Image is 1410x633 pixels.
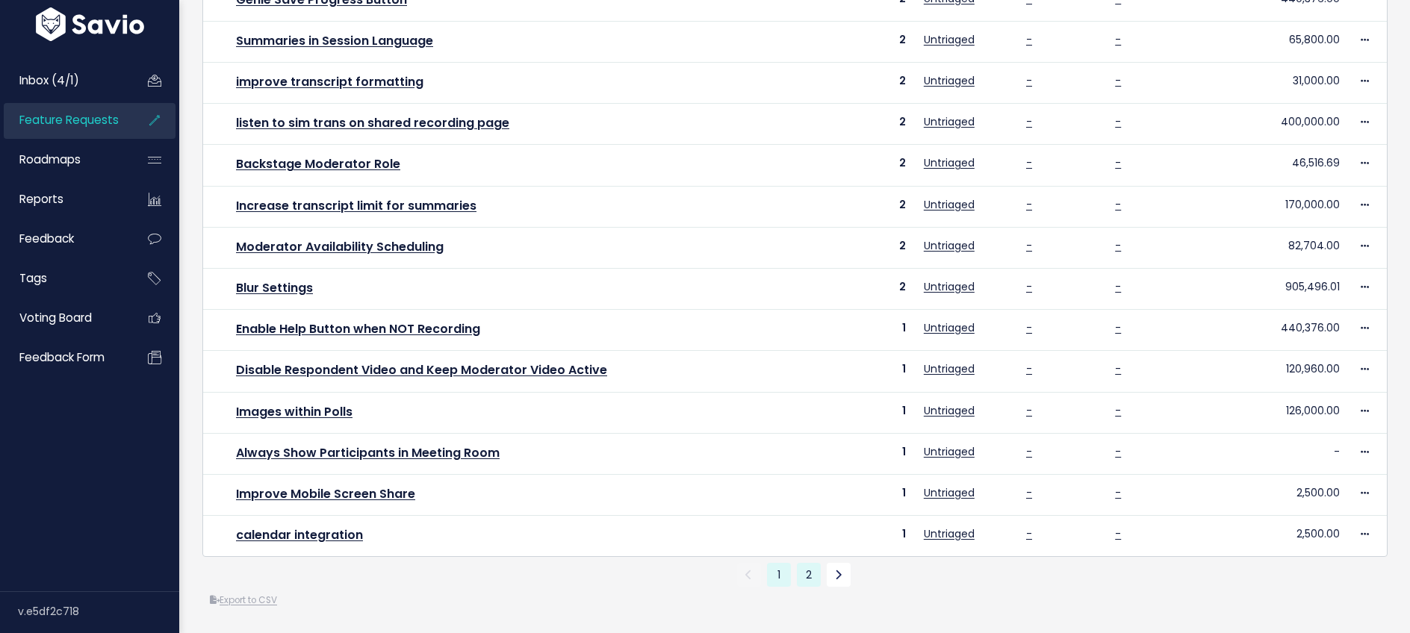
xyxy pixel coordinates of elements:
a: - [1026,485,1032,500]
img: logo-white.9d6f32f41409.svg [32,7,148,40]
a: - [1026,361,1032,376]
a: Untriaged [924,73,975,88]
a: listen to sim trans on shared recording page [236,114,509,131]
a: - [1026,279,1032,294]
a: Untriaged [924,361,975,376]
a: Increase transcript limit for summaries [236,197,476,214]
span: 1 [767,563,791,587]
a: Untriaged [924,155,975,170]
span: Feature Requests [19,112,119,128]
a: - [1115,526,1121,541]
a: Untriaged [924,279,975,294]
a: Untriaged [924,238,975,253]
span: Voting Board [19,310,92,325]
a: - [1115,444,1121,459]
td: 2,500.00 [1185,516,1348,557]
a: Export to CSV [210,594,277,606]
a: - [1026,197,1032,212]
a: Untriaged [924,320,975,335]
td: 2 [818,186,915,227]
a: - [1026,238,1032,253]
td: 65,800.00 [1185,21,1348,62]
td: 400,000.00 [1185,104,1348,145]
td: 2 [818,227,915,268]
a: - [1026,444,1032,459]
a: - [1115,320,1121,335]
span: Tags [19,270,47,286]
a: - [1026,320,1032,335]
td: 31,000.00 [1185,63,1348,104]
a: Untriaged [924,114,975,129]
span: Inbox (4/1) [19,72,79,88]
a: - [1026,73,1032,88]
a: Inbox (4/1) [4,63,124,98]
a: 2 [797,563,821,587]
a: - [1115,279,1121,294]
a: - [1115,238,1121,253]
div: v.e5df2c718 [18,592,179,631]
td: 2 [818,268,915,309]
a: Untriaged [924,526,975,541]
a: Backstage Moderator Role [236,155,400,172]
span: Reports [19,191,63,207]
a: Untriaged [924,485,975,500]
a: - [1115,485,1121,500]
td: 120,960.00 [1185,351,1348,392]
td: 1 [818,392,915,433]
a: Moderator Availability Scheduling [236,238,444,255]
span: Feedback form [19,349,105,365]
a: Improve Mobile Screen Share [236,485,415,502]
td: 440,376.00 [1185,310,1348,351]
a: improve transcript formatting [236,73,423,90]
a: Voting Board [4,301,124,335]
td: 1 [818,433,915,474]
a: - [1115,403,1121,418]
td: 126,000.00 [1185,392,1348,433]
a: Disable Respondent Video and Keep Moderator Video Active [236,361,607,378]
a: Images within Polls [236,403,352,420]
a: Untriaged [924,197,975,212]
a: Enable Help Button when NOT Recording [236,320,480,337]
a: Always Show Participants in Meeting Room [236,444,500,461]
span: Feedback [19,231,74,246]
a: - [1115,114,1121,129]
a: - [1026,32,1032,47]
a: Blur Settings [236,279,313,296]
td: 2 [818,63,915,104]
td: - [1185,433,1348,474]
a: Reports [4,182,124,216]
td: 46,516.69 [1185,145,1348,186]
a: - [1115,361,1121,376]
a: Roadmaps [4,143,124,177]
a: - [1026,155,1032,170]
td: 2 [818,145,915,186]
a: Feedback form [4,340,124,375]
td: 1 [818,474,915,515]
td: 82,704.00 [1185,227,1348,268]
td: 1 [818,310,915,351]
a: Untriaged [924,444,975,459]
span: Roadmaps [19,152,81,167]
a: - [1115,32,1121,47]
td: 2,500.00 [1185,474,1348,515]
a: Untriaged [924,403,975,418]
a: Untriaged [924,32,975,47]
td: 905,496.01 [1185,268,1348,309]
td: 2 [818,21,915,62]
a: Feedback [4,222,124,256]
a: - [1115,197,1121,212]
td: 170,000.00 [1185,186,1348,227]
a: - [1026,403,1032,418]
td: 2 [818,104,915,145]
a: calendar integration [236,526,363,543]
a: Feature Requests [4,103,124,137]
a: - [1026,526,1032,541]
a: Summaries in Session Language [236,32,433,49]
td: 1 [818,351,915,392]
a: Tags [4,261,124,296]
a: - [1026,114,1032,129]
td: 1 [818,516,915,557]
a: - [1115,73,1121,88]
a: - [1115,155,1121,170]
